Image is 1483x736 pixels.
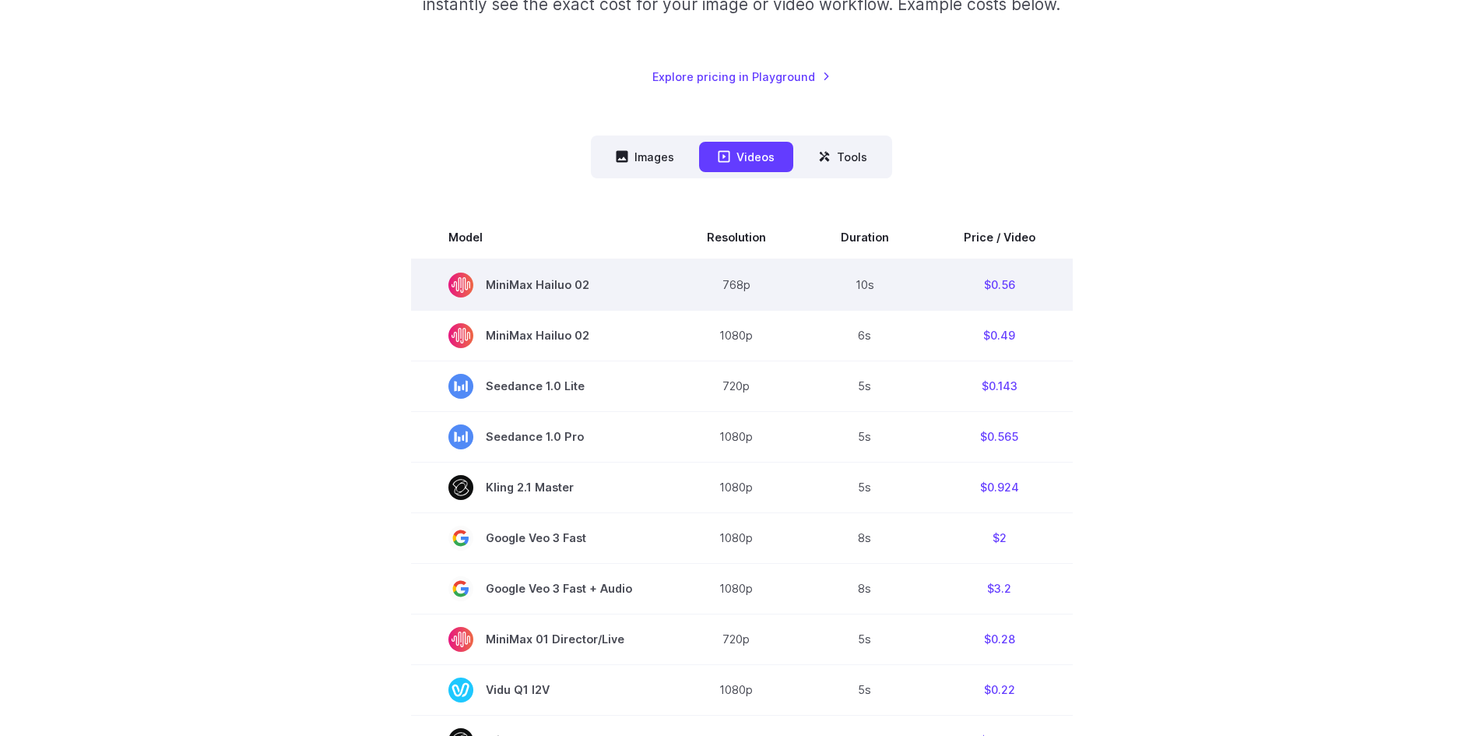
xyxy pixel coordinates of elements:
[669,563,803,614] td: 1080p
[803,216,926,259] th: Duration
[803,411,926,462] td: 5s
[669,216,803,259] th: Resolution
[448,424,632,449] span: Seedance 1.0 Pro
[799,142,886,172] button: Tools
[803,361,926,411] td: 5s
[803,259,926,311] td: 10s
[926,664,1073,715] td: $0.22
[411,216,669,259] th: Model
[448,273,632,298] span: MiniMax Hailuo 02
[803,664,926,715] td: 5s
[926,563,1073,614] td: $3.2
[669,512,803,563] td: 1080p
[926,310,1073,361] td: $0.49
[926,462,1073,512] td: $0.924
[803,563,926,614] td: 8s
[926,216,1073,259] th: Price / Video
[926,361,1073,411] td: $0.143
[448,627,632,652] span: MiniMax 01 Director/Live
[926,411,1073,462] td: $0.565
[448,374,632,399] span: Seedance 1.0 Lite
[597,142,693,172] button: Images
[669,361,803,411] td: 720p
[803,614,926,664] td: 5s
[652,68,831,86] a: Explore pricing in Playground
[669,664,803,715] td: 1080p
[448,323,632,348] span: MiniMax Hailuo 02
[448,526,632,551] span: Google Veo 3 Fast
[803,310,926,361] td: 6s
[669,614,803,664] td: 720p
[669,310,803,361] td: 1080p
[699,142,793,172] button: Videos
[803,512,926,563] td: 8s
[448,475,632,500] span: Kling 2.1 Master
[803,462,926,512] td: 5s
[448,678,632,703] span: Vidu Q1 I2V
[926,614,1073,664] td: $0.28
[669,259,803,311] td: 768p
[926,512,1073,563] td: $2
[448,576,632,601] span: Google Veo 3 Fast + Audio
[926,259,1073,311] td: $0.56
[669,462,803,512] td: 1080p
[669,411,803,462] td: 1080p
